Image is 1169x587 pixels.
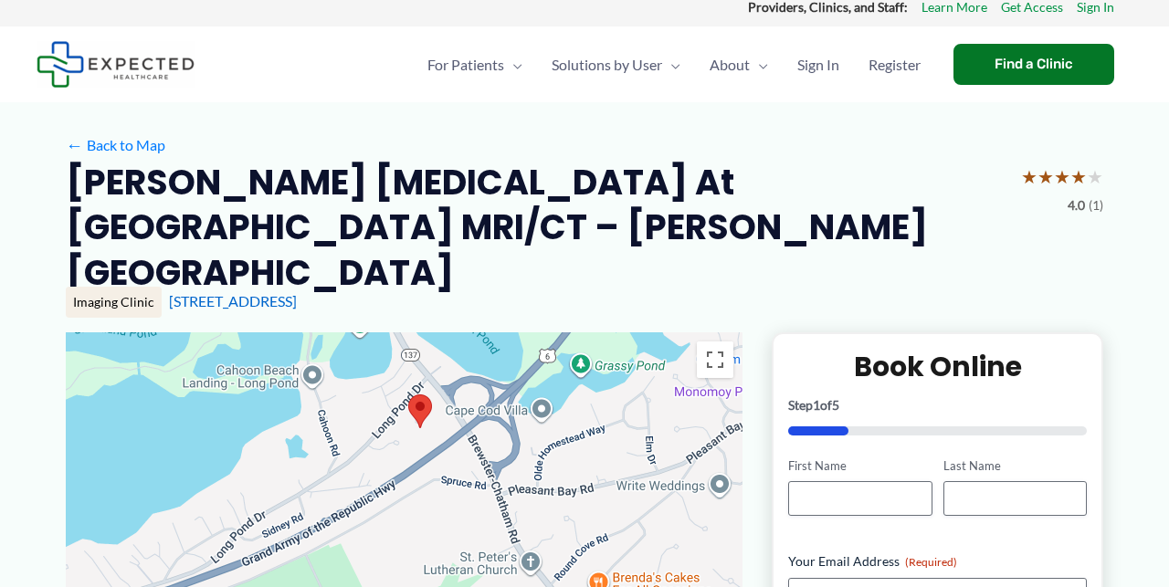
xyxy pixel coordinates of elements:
span: Register [869,33,921,97]
span: ← [66,136,83,153]
span: ★ [1037,160,1054,194]
a: Sign In [783,33,854,97]
a: [STREET_ADDRESS] [169,292,297,309]
span: 4.0 [1068,194,1085,217]
h2: Book Online [788,349,1087,384]
span: (Required) [905,555,957,569]
span: About [710,33,750,97]
label: Last Name [943,457,1087,475]
span: Solutions by User [552,33,662,97]
span: ★ [1054,160,1070,194]
div: Imaging Clinic [66,287,162,318]
span: (1) [1089,194,1103,217]
span: For Patients [427,33,504,97]
img: Expected Healthcare Logo - side, dark font, small [37,41,195,88]
span: ★ [1021,160,1037,194]
a: For PatientsMenu Toggle [413,33,537,97]
a: ←Back to Map [66,131,165,159]
span: Sign In [797,33,839,97]
p: Step of [788,399,1087,412]
span: 5 [832,397,839,413]
a: AboutMenu Toggle [695,33,783,97]
h2: [PERSON_NAME] [MEDICAL_DATA] at [GEOGRAPHIC_DATA] MRI/CT – [PERSON_NAME][GEOGRAPHIC_DATA] [66,160,1006,295]
a: Find a Clinic [953,44,1114,85]
a: Register [854,33,935,97]
nav: Primary Site Navigation [413,33,935,97]
label: First Name [788,457,932,475]
span: Menu Toggle [662,33,680,97]
span: ★ [1087,160,1103,194]
span: 1 [813,397,820,413]
span: Menu Toggle [750,33,768,97]
span: ★ [1070,160,1087,194]
span: Menu Toggle [504,33,522,97]
a: Solutions by UserMenu Toggle [537,33,695,97]
label: Your Email Address [788,552,1087,571]
button: Toggle fullscreen view [697,341,733,378]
